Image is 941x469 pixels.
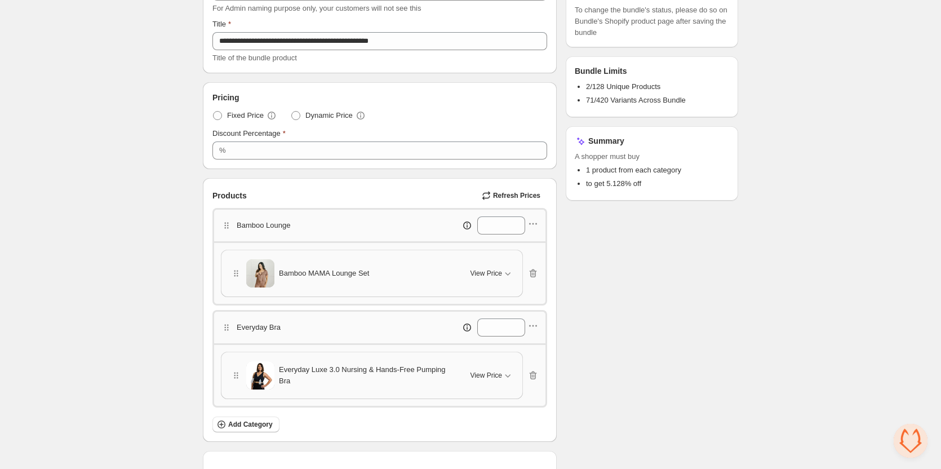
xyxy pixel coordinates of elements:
[227,110,264,121] span: Fixed Price
[246,259,274,287] img: Bamboo MAMA Lounge Set
[212,128,286,139] label: Discount Percentage
[212,19,231,30] label: Title
[586,178,729,189] li: to get 5.128% off
[464,264,520,282] button: View Price
[237,322,281,333] p: Everyday Bra
[575,151,729,162] span: A shopper must buy
[493,191,540,200] span: Refresh Prices
[219,145,226,156] div: %
[586,96,686,104] span: 71/420 Variants Across Bundle
[470,371,502,380] span: View Price
[212,54,297,62] span: Title of the bundle product
[212,417,279,432] button: Add Category
[477,188,547,203] button: Refresh Prices
[305,110,353,121] span: Dynamic Price
[246,361,274,390] img: Everyday Luxe 3.0 Nursing & Hands-Free Pumping Bra
[279,364,457,387] span: Everyday Luxe 3.0 Nursing & Hands-Free Pumping Bra
[588,135,624,147] h3: Summary
[894,424,927,458] div: Open chat
[279,268,369,279] span: Bamboo MAMA Lounge Set
[575,65,627,77] h3: Bundle Limits
[237,220,290,231] p: Bamboo Lounge
[212,4,421,12] span: For Admin naming purpose only, your customers will not see this
[212,92,239,103] span: Pricing
[470,269,502,278] span: View Price
[586,82,660,91] span: 2/128 Unique Products
[586,165,729,176] li: 1 product from each category
[212,190,247,201] span: Products
[228,420,273,429] span: Add Category
[464,366,520,384] button: View Price
[575,5,729,38] span: To change the bundle's status, please do so on Bundle's Shopify product page after saving the bundle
